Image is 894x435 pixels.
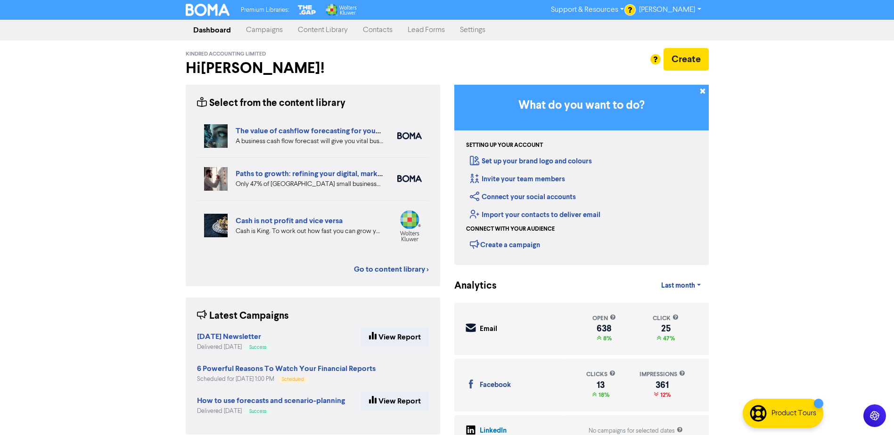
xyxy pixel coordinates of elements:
span: Success [249,345,266,350]
a: Invite your team members [470,175,565,184]
div: 25 [653,325,679,332]
span: 47% [661,335,675,342]
img: boma_accounting [397,132,422,139]
div: Only 47% of New Zealand small businesses expect growth in 2025. We’ve highlighted four key ways y... [236,179,383,189]
a: View Report [361,391,429,411]
span: Success [249,409,266,414]
div: Facebook [480,380,511,391]
div: 13 [586,381,615,389]
a: The value of cashflow forecasting for your business [236,126,409,136]
a: View Report [361,327,429,347]
a: How to use forecasts and scenario-planning [197,397,345,405]
span: Scheduled [282,377,304,382]
div: Latest Campaigns [197,309,289,323]
div: Delivered [DATE] [197,343,270,352]
div: impressions [640,370,685,379]
div: open [592,314,616,323]
div: Delivered [DATE] [197,407,345,416]
div: clicks [586,370,615,379]
a: 6 Powerful Reasons To Watch Your Financial Reports [197,365,376,373]
div: Scheduled for [DATE] 1:00 PM [197,375,376,384]
div: A business cash flow forecast will give you vital business intelligence to help you scenario-plan... [236,137,383,146]
strong: How to use forecasts and scenario-planning [197,396,345,405]
a: Content Library [290,21,355,40]
div: Cash is King. To work out how fast you can grow your business, you need to look at your projected... [236,226,383,236]
span: Premium Libraries: [241,7,289,13]
span: 12% [658,391,671,399]
div: 361 [640,381,685,389]
div: 638 [592,325,616,332]
span: 8% [601,335,612,342]
h3: What do you want to do? [468,99,695,113]
a: Last month [654,276,708,295]
span: 18% [597,391,609,399]
strong: [DATE] Newsletter [197,332,261,341]
h2: Hi [PERSON_NAME] ! [186,59,440,77]
a: Contacts [355,21,400,40]
span: Kindred Accounting Limited [186,51,266,57]
a: Set up your brand logo and colours [470,157,592,166]
div: Select from the content library [197,96,345,111]
a: [PERSON_NAME] [632,2,708,17]
strong: 6 Powerful Reasons To Watch Your Financial Reports [197,364,376,373]
a: Go to content library > [354,264,429,275]
span: Last month [661,282,695,290]
img: boma [397,175,422,182]
div: click [653,314,679,323]
img: The Gap [296,4,317,16]
a: Paths to growth: refining your digital, market and export strategies [236,169,458,178]
img: wolterskluwer [397,210,422,242]
div: Setting up your account [466,141,543,150]
div: Connect with your audience [466,225,555,234]
a: Connect your social accounts [470,193,576,201]
a: Campaigns [238,21,290,40]
img: Wolters Kluwer [325,4,357,16]
div: Analytics [454,279,485,293]
div: Email [480,324,497,335]
div: Getting Started in BOMA [454,85,709,265]
a: Settings [452,21,493,40]
a: Cash is not profit and vice versa [236,216,343,226]
a: Import your contacts to deliver email [470,210,600,219]
a: Lead Forms [400,21,452,40]
button: Create [664,48,709,71]
a: [DATE] Newsletter [197,333,261,341]
a: Support & Resources [543,2,632,17]
a: Dashboard [186,21,238,40]
img: BOMA Logo [186,4,230,16]
iframe: Chat Widget [847,390,894,435]
div: Create a campaign [470,237,540,251]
